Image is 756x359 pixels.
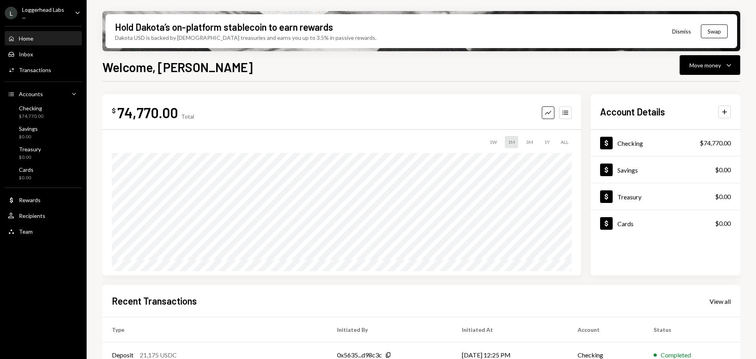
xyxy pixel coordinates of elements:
div: Recipients [19,212,45,219]
div: Checking [19,105,43,112]
h2: Recent Transactions [112,294,197,307]
div: L [5,7,17,19]
a: Recipients [5,208,82,223]
div: Treasury [617,193,641,201]
div: Team [19,228,33,235]
div: 1W [486,136,500,148]
a: Savings$0.00 [5,123,82,142]
div: Treasury [19,146,41,153]
div: Rewards [19,197,41,203]
div: View all [710,298,731,305]
div: Inbox [19,51,33,58]
h1: Welcome, [PERSON_NAME] [102,59,253,75]
div: 1M [505,136,518,148]
div: Cards [617,220,634,227]
div: Transactions [19,67,51,73]
div: Hold Dakota’s on-platform stablecoin to earn rewards [115,20,333,33]
button: Dismiss [662,22,701,41]
div: $74,770.00 [700,138,731,148]
a: Treasury$0.00 [5,143,82,162]
th: Status [644,317,740,342]
div: 3M [523,136,536,148]
div: $0.00 [19,134,38,140]
div: Move money [689,61,721,69]
th: Initiated At [452,317,568,342]
a: Rewards [5,193,82,207]
button: Swap [701,24,728,38]
div: $0.00 [19,154,41,161]
div: Accounts [19,91,43,97]
a: Home [5,31,82,45]
a: Cards$0.00 [5,164,82,183]
button: Move money [680,55,740,75]
a: View all [710,297,731,305]
div: Dakota USD is backed by [DEMOGRAPHIC_DATA] treasuries and earns you up to 3.5% in passive rewards. [115,33,376,42]
div: 1Y [541,136,553,148]
a: Cards$0.00 [591,210,740,236]
h2: Account Details [600,105,665,118]
div: $0.00 [19,175,33,181]
div: $74,770.00 [19,113,43,120]
div: Loggerhead Labs ... [22,6,69,20]
a: Transactions [5,63,82,77]
div: Savings [617,166,638,174]
div: Home [19,35,33,42]
div: 74,770.00 [117,104,178,121]
th: Type [102,317,328,342]
th: Initiated By [328,317,453,342]
a: Checking$74,770.00 [5,102,82,121]
div: Checking [617,140,643,147]
div: Cards [19,166,33,173]
div: $0.00 [715,219,731,228]
div: $0.00 [715,165,731,175]
div: ALL [558,136,572,148]
div: $0.00 [715,192,731,201]
a: Savings$0.00 [591,156,740,183]
div: Total [181,113,194,120]
a: Checking$74,770.00 [591,130,740,156]
a: Team [5,224,82,238]
div: Savings [19,125,38,132]
a: Treasury$0.00 [591,183,740,210]
a: Inbox [5,47,82,61]
div: $ [112,107,116,115]
a: Accounts [5,87,82,101]
th: Account [568,317,644,342]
